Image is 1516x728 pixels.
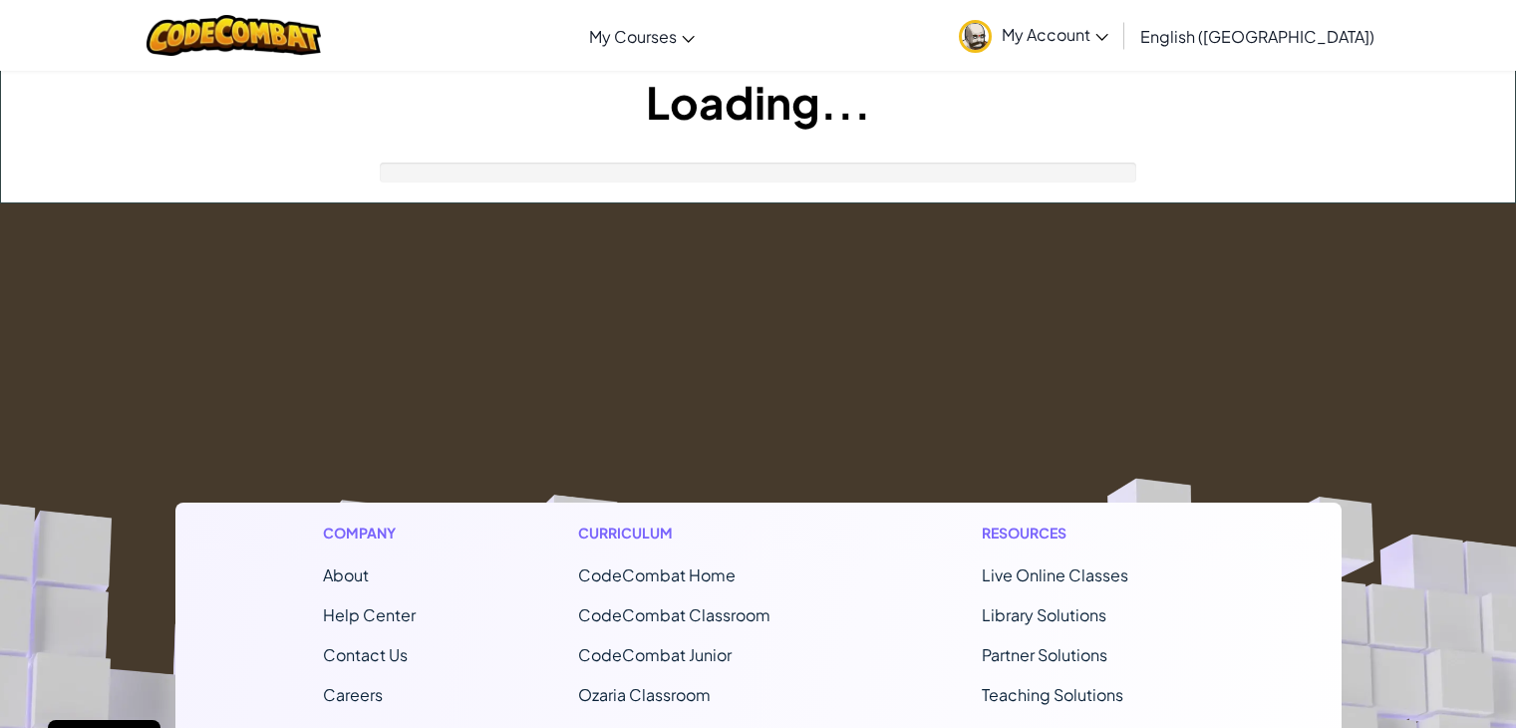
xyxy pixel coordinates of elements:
span: My Courses [589,26,677,47]
span: My Account [1002,24,1108,45]
a: Teaching Solutions [982,684,1123,705]
span: CodeCombat Home [578,564,736,585]
span: English ([GEOGRAPHIC_DATA]) [1140,26,1374,47]
a: Careers [323,684,383,705]
a: My Account [949,4,1118,67]
a: Live Online Classes [982,564,1128,585]
a: Library Solutions [982,604,1106,625]
a: Ozaria Classroom [578,684,711,705]
a: Partner Solutions [982,644,1107,665]
img: CodeCombat logo [147,15,321,56]
a: English ([GEOGRAPHIC_DATA]) [1130,9,1384,63]
span: Contact Us [323,644,408,665]
a: My Courses [579,9,705,63]
a: CodeCombat Junior [578,644,732,665]
a: CodeCombat Classroom [578,604,770,625]
a: About [323,564,369,585]
a: Help Center [323,604,416,625]
h1: Loading... [1,71,1515,133]
h1: Resources [982,523,1194,544]
h1: Company [323,523,416,544]
h1: Curriculum [578,523,819,544]
img: avatar [959,20,992,53]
